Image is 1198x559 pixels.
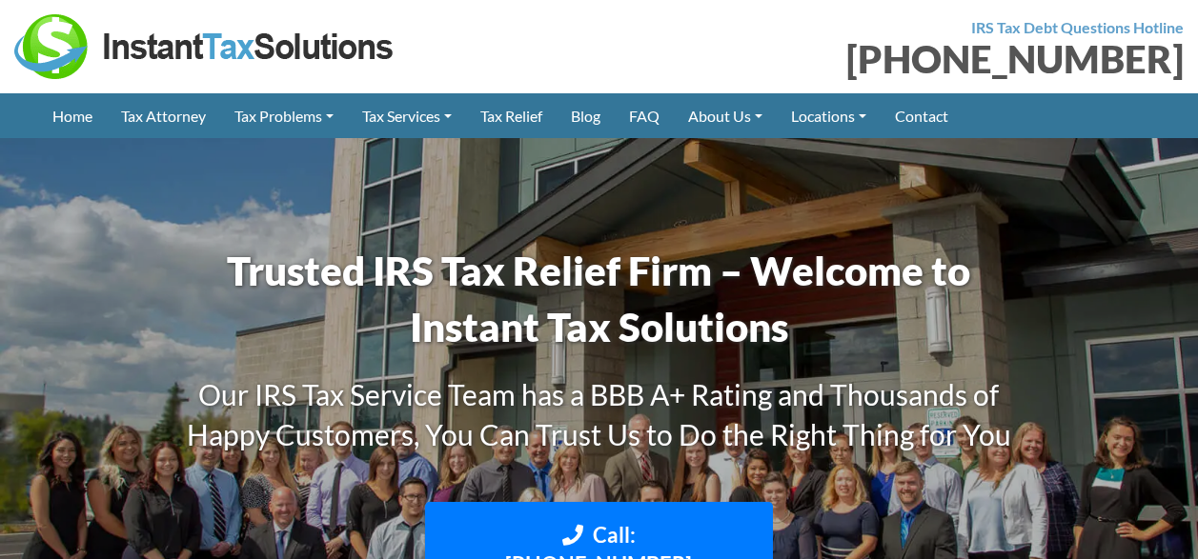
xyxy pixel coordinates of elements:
a: Blog [557,93,615,138]
a: FAQ [615,93,674,138]
h3: Our IRS Tax Service Team has a BBB A+ Rating and Thousands of Happy Customers, You Can Trust Us t... [161,374,1038,454]
a: About Us [674,93,777,138]
a: Tax Relief [466,93,557,138]
strong: IRS Tax Debt Questions Hotline [971,18,1184,36]
a: Contact [881,93,963,138]
a: Locations [777,93,881,138]
a: Home [38,93,107,138]
a: Tax Attorney [107,93,220,138]
a: Tax Services [348,93,466,138]
a: Tax Problems [220,93,348,138]
a: Instant Tax Solutions Logo [14,35,396,53]
div: [PHONE_NUMBER] [614,40,1185,78]
h1: Trusted IRS Tax Relief Firm – Welcome to Instant Tax Solutions [161,243,1038,355]
img: Instant Tax Solutions Logo [14,14,396,79]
